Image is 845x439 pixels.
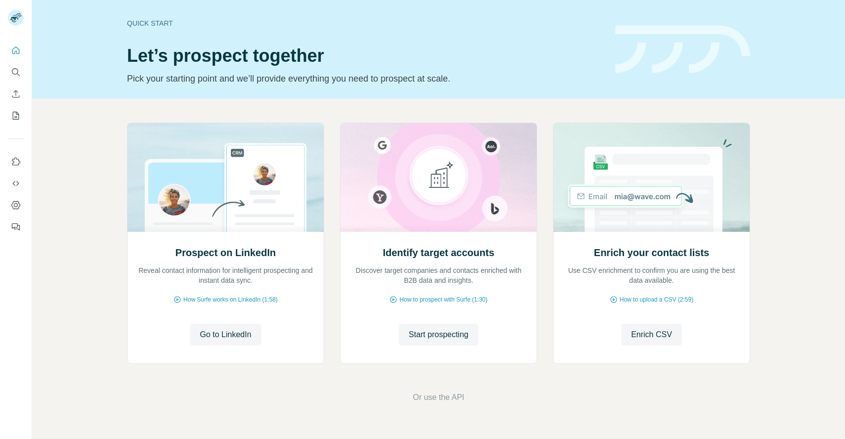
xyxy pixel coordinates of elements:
[127,123,324,232] img: Prospect on LinkedIn
[8,196,24,214] button: Dashboard
[8,153,24,171] button: Use Surfe on LinkedIn
[8,63,24,81] button: Search
[137,265,314,285] p: Reveal contact information for intelligent prospecting and instant data sync.
[399,324,478,346] button: Start prospecting
[8,42,24,59] button: Quick start
[175,246,276,260] h2: Prospect on LinkedIn
[399,295,487,304] span: How to prospect with Surfe (1:30)
[553,123,750,232] img: Enrich your contact lists
[615,26,750,74] img: banner
[563,265,740,285] p: Use CSV enrichment to confirm you are using the best data available.
[383,246,495,260] h2: Identify target accounts
[127,72,603,86] p: Pick your starting point and we’ll provide everything you need to prospect at scale.
[183,295,278,304] span: How Surfe works on LinkedIn (1:58)
[8,85,24,103] button: Enrich CSV
[127,18,603,28] div: Quick start
[8,175,24,192] button: Use Surfe API
[8,107,24,125] button: My lists
[621,324,682,346] button: Enrich CSV
[200,329,251,341] span: Go to LinkedIn
[409,329,468,341] span: Start prospecting
[413,392,464,403] button: Or use the API
[8,218,24,236] button: Feedback
[340,123,537,232] img: Identify target accounts
[631,329,672,341] span: Enrich CSV
[190,324,261,346] button: Go to LinkedIn
[350,265,527,285] p: Discover target companies and contacts enriched with B2B data and insights.
[127,46,603,66] h1: Let’s prospect together
[594,246,709,260] h2: Enrich your contact lists
[620,295,693,304] span: How to upload a CSV (2:59)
